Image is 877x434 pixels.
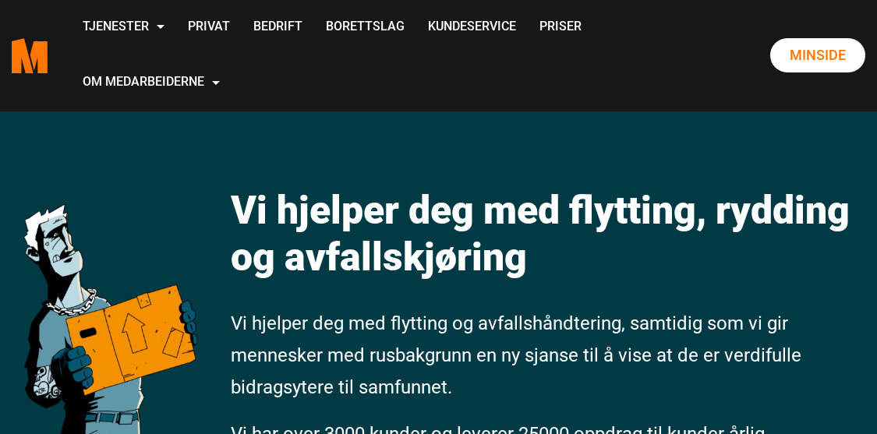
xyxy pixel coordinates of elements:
[231,312,801,398] span: Vi hjelper deg med flytting og avfallshåndtering, samtidig som vi gir mennesker med rusbakgrunn e...
[71,55,232,111] a: Om Medarbeiderne
[770,38,865,72] a: Minside
[12,26,48,85] a: Medarbeiderne start page
[231,187,865,281] h1: Vi hjelper deg med flytting, rydding og avfallskjøring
